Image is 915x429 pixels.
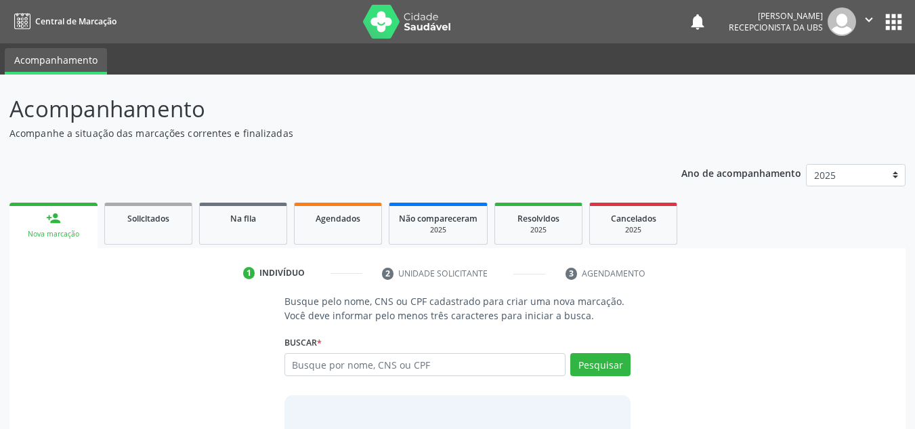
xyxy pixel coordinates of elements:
a: Central de Marcação [9,10,116,33]
a: Acompanhamento [5,48,107,75]
div: 2025 [399,225,477,235]
div: Nova marcação [19,229,88,239]
span: Recepcionista da UBS [729,22,823,33]
button: Pesquisar [570,353,631,376]
input: Busque por nome, CNS ou CPF [284,353,566,376]
div: 2025 [505,225,572,235]
p: Ano de acompanhamento [681,164,801,181]
span: Cancelados [611,213,656,224]
span: Não compareceram [399,213,477,224]
span: Agendados [316,213,360,224]
span: Central de Marcação [35,16,116,27]
button: notifications [688,12,707,31]
div: [PERSON_NAME] [729,10,823,22]
div: person_add [46,211,61,226]
div: Indivíduo [259,267,305,279]
p: Acompanhamento [9,92,637,126]
img: img [828,7,856,36]
span: Na fila [230,213,256,224]
label: Buscar [284,332,322,353]
button: apps [882,10,906,34]
div: 2025 [599,225,667,235]
i:  [861,12,876,27]
button:  [856,7,882,36]
p: Acompanhe a situação das marcações correntes e finalizadas [9,126,637,140]
p: Busque pelo nome, CNS ou CPF cadastrado para criar uma nova marcação. Você deve informar pelo men... [284,294,631,323]
span: Resolvidos [517,213,559,224]
div: 1 [243,267,255,279]
span: Solicitados [127,213,169,224]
